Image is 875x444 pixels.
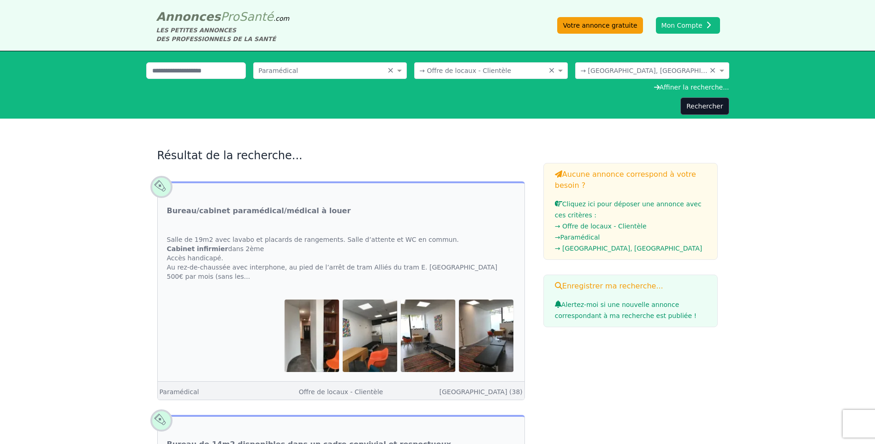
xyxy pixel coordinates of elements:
[555,281,707,292] h3: Enregistrer ma recherche...
[167,205,351,216] a: Bureau/cabinet paramédical/médical à louer
[557,17,643,34] a: Votre annonce gratuite
[146,83,729,92] div: Affiner la recherche...
[555,200,707,254] a: Cliquez ici pour déposer une annonce avec ces critères :→ Offre de locaux - Clientèle→Paramédical...
[555,232,707,243] li: → Paramédical
[709,66,717,75] span: Clear all
[157,148,525,163] h2: Résultat de la recherche...
[220,10,239,24] span: Pro
[343,300,397,372] img: Bureau/cabinet paramédical/médical à louer
[285,300,339,372] img: Bureau/cabinet paramédical/médical à louer
[299,388,383,396] a: Offre de locaux - Clientèle
[160,388,199,396] a: Paramédical
[156,10,290,24] a: AnnoncesProSanté.com
[656,17,720,34] button: Mon Compte
[555,221,707,232] li: → Offre de locaux - Clientèle
[156,26,290,43] div: LES PETITES ANNONCES DES PROFESSIONNELS DE LA SANTÉ
[401,300,455,372] img: Bureau/cabinet paramédical/médical à louer
[197,245,228,252] strong: infirmier
[555,301,696,319] span: Alertez-moi si une nouvelle annonce correspondant à ma recherche est publiée !
[167,245,195,252] strong: Cabinet
[239,10,274,24] span: Santé
[158,226,524,290] div: Salle de 19m2 avec lavabo et placards de rangements. Salle d’attente et WC en commun. dans 2ème A...
[548,66,556,75] span: Clear all
[387,66,395,75] span: Clear all
[156,10,221,24] span: Annonces
[680,97,729,115] button: Rechercher
[555,243,707,254] li: → [GEOGRAPHIC_DATA], [GEOGRAPHIC_DATA]
[439,388,522,396] a: [GEOGRAPHIC_DATA] (38)
[459,300,513,372] img: Bureau/cabinet paramédical/médical à louer
[274,15,289,22] span: .com
[555,169,707,191] h3: Aucune annonce correspond à votre besoin ?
